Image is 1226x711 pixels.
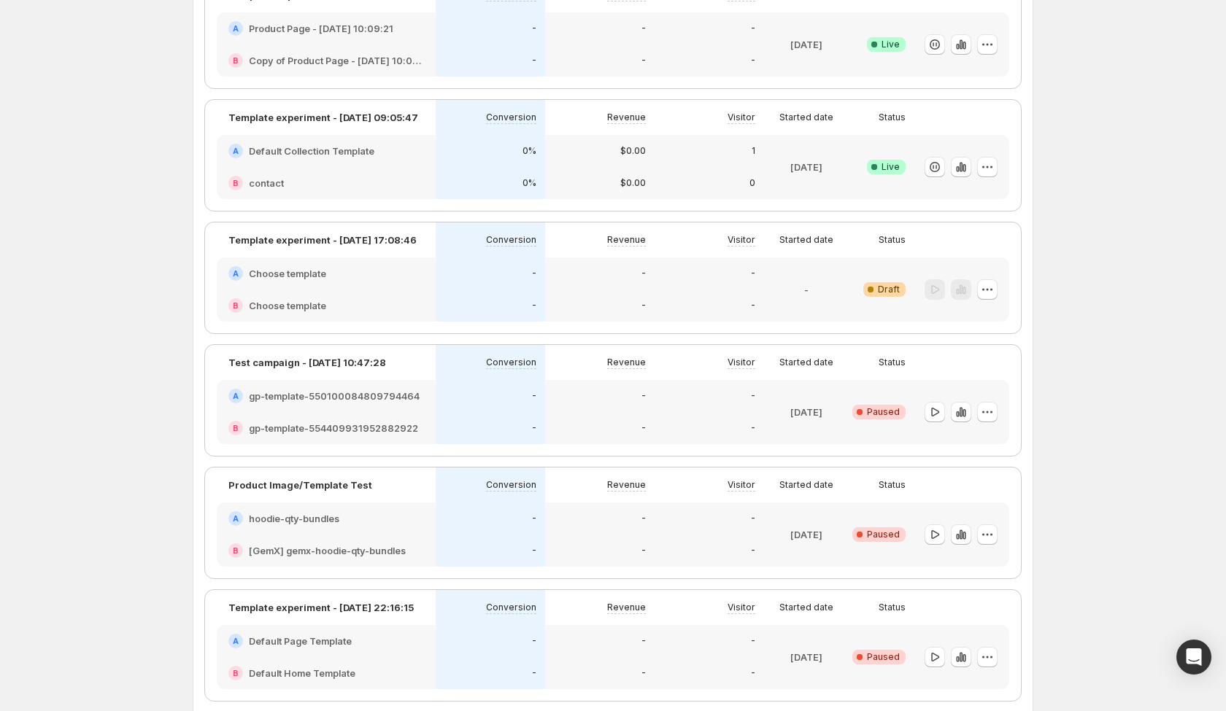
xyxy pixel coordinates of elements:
[728,112,755,123] p: Visitor
[532,390,536,402] p: -
[249,144,374,158] h2: Default Collection Template
[249,511,339,526] h2: hoodie-qty-bundles
[751,545,755,556] p: -
[752,145,755,157] p: 1
[532,300,536,311] p: -
[751,268,755,279] p: -
[233,147,239,155] h2: A
[804,282,809,297] p: -
[532,635,536,647] p: -
[641,667,646,679] p: -
[228,233,417,247] p: Template experiment - [DATE] 17:08:46
[249,176,284,190] h2: contact
[228,110,418,125] p: Template experiment - [DATE] 09:05:47
[790,405,822,419] p: [DATE]
[249,298,326,313] h2: Choose template
[249,53,424,68] h2: Copy of Product Page - [DATE] 10:09:21
[882,39,900,50] span: Live
[641,300,646,311] p: -
[779,479,833,491] p: Started date
[249,543,406,558] h2: [GemX] gemx-hoodie-qty-bundles
[728,602,755,613] p: Visitor
[751,300,755,311] p: -
[532,545,536,556] p: -
[233,24,239,33] h2: A
[233,514,239,523] h2: A
[867,651,900,663] span: Paused
[751,667,755,679] p: -
[532,422,536,434] p: -
[228,355,386,370] p: Test campaign - [DATE] 10:47:28
[486,234,536,246] p: Conversion
[607,234,646,246] p: Revenue
[607,112,646,123] p: Revenue
[249,634,352,648] h2: Default Page Template
[751,23,755,34] p: -
[620,145,646,157] p: $0.00
[249,421,418,435] h2: gp-template-554409931952882922
[779,602,833,613] p: Started date
[879,602,906,613] p: Status
[879,479,906,491] p: Status
[641,23,646,34] p: -
[532,513,536,524] p: -
[728,234,755,246] p: Visitor
[233,269,239,278] h2: A
[233,392,239,400] h2: A
[486,479,536,491] p: Conversion
[228,600,414,615] p: Template experiment - [DATE] 22:16:15
[607,602,646,613] p: Revenue
[728,357,755,368] p: Visitor
[1176,640,1211,675] div: Open Intercom Messenger
[790,527,822,542] p: [DATE]
[751,55,755,66] p: -
[641,513,646,524] p: -
[532,23,536,34] p: -
[878,284,900,295] span: Draft
[532,55,536,66] p: -
[641,545,646,556] p: -
[641,390,646,402] p: -
[249,389,420,403] h2: gp-template-550100084809794464
[233,546,239,555] h2: B
[233,424,239,432] h2: B
[751,390,755,402] p: -
[867,406,900,418] span: Paused
[790,37,822,52] p: [DATE]
[641,422,646,434] p: -
[607,479,646,491] p: Revenue
[228,478,372,492] p: Product Image/Template Test
[879,112,906,123] p: Status
[790,650,822,664] p: [DATE]
[532,667,536,679] p: -
[882,161,900,173] span: Live
[249,666,355,680] h2: Default Home Template
[523,177,536,189] p: 0%
[249,266,326,281] h2: Choose template
[867,529,900,540] span: Paused
[749,177,755,189] p: 0
[249,21,393,36] h2: Product Page - [DATE] 10:09:21
[879,357,906,368] p: Status
[641,55,646,66] p: -
[233,637,239,645] h2: A
[779,234,833,246] p: Started date
[620,177,646,189] p: $0.00
[607,357,646,368] p: Revenue
[751,422,755,434] p: -
[233,179,239,187] h2: B
[233,301,239,310] h2: B
[879,234,906,246] p: Status
[486,357,536,368] p: Conversion
[790,160,822,174] p: [DATE]
[523,145,536,157] p: 0%
[532,268,536,279] p: -
[728,479,755,491] p: Visitor
[751,635,755,647] p: -
[641,635,646,647] p: -
[779,357,833,368] p: Started date
[486,112,536,123] p: Conversion
[233,669,239,677] h2: B
[751,513,755,524] p: -
[779,112,833,123] p: Started date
